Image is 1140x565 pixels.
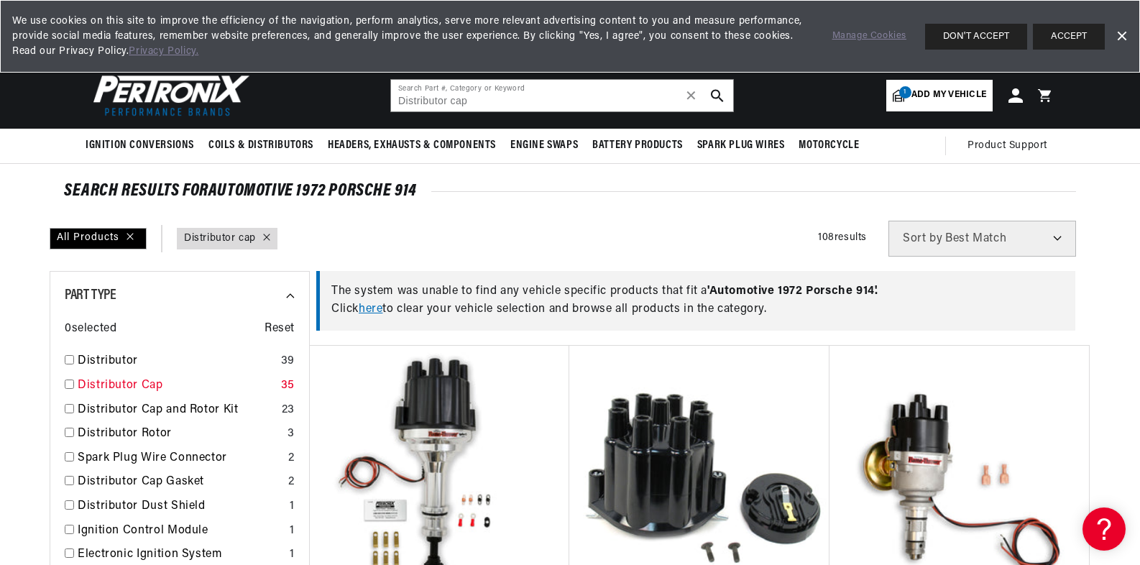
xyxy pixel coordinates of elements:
span: Coils & Distributors [208,138,313,153]
a: Distributor cap [184,231,256,247]
div: 3 [288,425,295,444]
a: Distributor [78,352,275,371]
span: 108 results [818,232,867,243]
a: Privacy Policy. [129,46,198,57]
a: Electronic Ignition System [78,546,284,564]
input: Search Part #, Category or Keyword [391,80,733,111]
span: Part Type [65,288,116,303]
summary: Headers, Exhausts & Components [321,129,503,162]
div: All Products [50,228,147,249]
div: 2 [288,473,295,492]
summary: Engine Swaps [503,129,585,162]
span: Motorcycle [799,138,859,153]
summary: Coils & Distributors [201,129,321,162]
span: Reset [265,320,295,339]
summary: Spark Plug Wires [690,129,792,162]
div: 1 [290,522,295,541]
a: Spark Plug Wire Connector [78,449,282,468]
span: Sort by [903,233,942,244]
div: 1 [290,497,295,516]
button: DON'T ACCEPT [925,24,1027,50]
a: Distributor Dust Shield [78,497,284,516]
a: Distributor Cap [78,377,275,395]
div: 23 [282,401,295,420]
span: Ignition Conversions [86,138,194,153]
span: Spark Plug Wires [697,138,785,153]
div: SEARCH RESULTS FOR Automotive 1972 Porsche 914 [64,184,1076,198]
a: Distributor Cap Gasket [78,473,282,492]
span: 0 selected [65,320,116,339]
summary: Product Support [967,129,1054,163]
a: here [359,303,382,315]
span: Product Support [967,138,1047,154]
span: ' Automotive 1972 Porsche 914 '. [707,285,878,297]
a: Ignition Control Module [78,522,284,541]
button: ACCEPT [1033,24,1105,50]
span: Battery Products [592,138,683,153]
summary: Motorcycle [791,129,866,162]
a: Dismiss Banner [1111,26,1132,47]
summary: Ignition Conversions [86,129,201,162]
span: Add my vehicle [911,88,986,102]
img: Pertronix [86,70,251,120]
span: We use cookies on this site to improve the efficiency of the navigation, perform analytics, serve... [12,14,812,59]
select: Sort by [888,221,1076,257]
div: 35 [281,377,295,395]
a: 1Add my vehicle [886,80,993,111]
div: The system was unable to find any vehicle specific products that fit a Click to clear your vehicl... [316,271,1075,331]
button: search button [702,80,733,111]
div: 1 [290,546,295,564]
span: 1 [899,86,911,98]
div: 2 [288,449,295,468]
a: Distributor Rotor [78,425,282,444]
summary: Battery Products [585,129,690,162]
a: Distributor Cap and Rotor Kit [78,401,276,420]
span: Headers, Exhausts & Components [328,138,496,153]
span: Engine Swaps [510,138,578,153]
a: Manage Cookies [832,29,906,44]
div: 39 [281,352,295,371]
